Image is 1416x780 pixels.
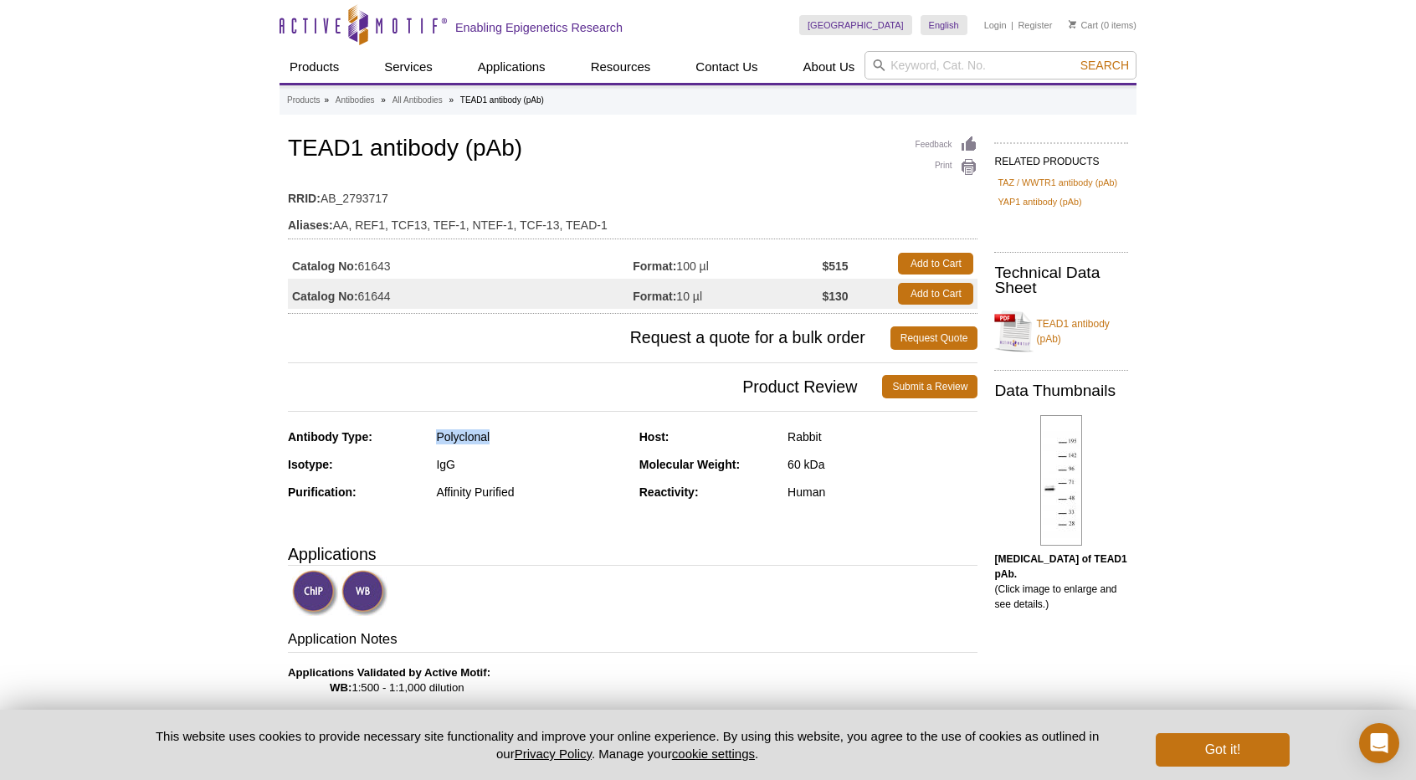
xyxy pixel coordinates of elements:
span: Product Review [288,375,882,398]
li: » [449,95,454,105]
input: Keyword, Cat. No. [864,51,1136,80]
span: Request a quote for a bulk order [288,326,890,350]
a: Cart [1069,19,1098,31]
p: 1:500 - 1:1,000 dilution The addition of 0.05% Tween 20 in the blocking buffer and primary antibo... [288,665,977,741]
a: Register [1018,19,1052,31]
div: 60 kDa [788,457,977,472]
li: TEAD1 antibody (pAb) [460,95,544,105]
a: Add to Cart [898,283,973,305]
div: Open Intercom Messenger [1359,723,1399,763]
strong: Isotype: [288,458,333,471]
td: AB_2793717 [288,181,977,208]
h3: Applications [288,541,977,567]
a: [GEOGRAPHIC_DATA] [799,15,912,35]
strong: Antibody Type: [288,430,372,444]
h2: Enabling Epigenetics Research [455,20,623,35]
strong: RRID: [288,191,321,206]
strong: Format: [633,259,676,274]
a: About Us [793,51,865,83]
a: Print [916,158,978,177]
button: Got it! [1156,733,1290,767]
strong: Molecular Weight: [639,458,740,471]
p: (Click image to enlarge and see details.) [994,552,1128,612]
strong: WB: [330,681,351,694]
h3: Application Notes [288,629,977,653]
a: YAP1 antibody (pAb) [998,194,1081,209]
li: (0 items) [1069,15,1136,35]
a: English [921,15,967,35]
td: 100 µl [633,249,822,279]
td: AA, REF1, TCF13, TEF-1, NTEF-1, TCF-13, TEAD-1 [288,208,977,234]
h2: RELATED PRODUCTS [994,142,1128,172]
button: cookie settings [672,747,755,761]
div: Rabbit [788,429,977,444]
a: Add to Cart [898,253,973,275]
a: TAZ / WWTR1 antibody (pAb) [998,175,1117,190]
a: Resources [581,51,661,83]
span: Search [1080,59,1129,72]
a: Feedback [916,136,978,154]
td: 61643 [288,249,633,279]
li: | [1011,15,1013,35]
img: ChIP Validated [292,570,338,616]
a: Request Quote [890,326,978,350]
img: Western Blot Validated [341,570,387,616]
a: Contact Us [685,51,767,83]
strong: Catalog No: [292,289,358,304]
p: This website uses cookies to provide necessary site functionality and improve your online experie... [126,727,1128,762]
td: 10 µl [633,279,822,309]
a: Products [280,51,349,83]
a: Submit a Review [882,375,977,398]
a: Applications [468,51,556,83]
a: Services [374,51,443,83]
a: TEAD1 antibody (pAb) [994,306,1128,357]
a: Antibodies [336,93,375,108]
strong: Aliases: [288,218,333,233]
h2: Data Thumbnails [994,383,1128,398]
h1: TEAD1 antibody (pAb) [288,136,977,164]
li: » [381,95,386,105]
a: Login [984,19,1007,31]
td: 61644 [288,279,633,309]
div: Polyclonal [436,429,626,444]
a: Products [287,93,320,108]
img: TEAD1 antibody (pAb) tested by Western blot. [1040,415,1082,546]
div: Human [788,485,977,500]
strong: Host: [639,430,670,444]
strong: $130 [822,289,848,304]
li: » [324,95,329,105]
strong: Reactivity: [639,485,699,499]
div: IgG [436,457,626,472]
strong: Purification: [288,485,357,499]
h2: Technical Data Sheet [994,265,1128,295]
strong: Catalog No: [292,259,358,274]
a: Privacy Policy [515,747,592,761]
div: Affinity Purified [436,485,626,500]
b: Applications Validated by Active Motif: [288,666,490,679]
a: All Antibodies [392,93,443,108]
b: [MEDICAL_DATA] of TEAD1 pAb. [994,553,1126,580]
img: Your Cart [1069,20,1076,28]
strong: Format: [633,289,676,304]
button: Search [1075,58,1134,73]
strong: $515 [822,259,848,274]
